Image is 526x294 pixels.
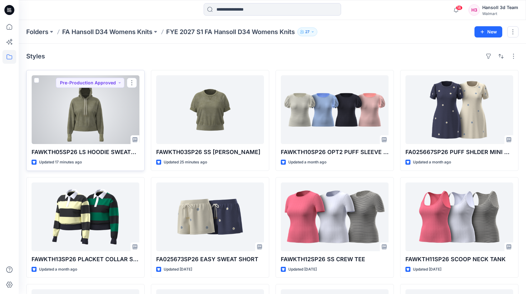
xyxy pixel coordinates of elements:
[405,75,513,144] a: FA025667SP26 PUFF SHLDER MINI DRS
[164,159,207,166] p: Updated 25 minutes ago
[32,148,139,157] p: FAWKTH05SP26 LS HOODIE SWEATSHIRT
[474,26,502,37] button: New
[405,255,513,264] p: FAWKTH11SP26 SCOOP NECK TANK
[281,148,389,157] p: FAWKTH10SP26 OPT2 PUFF SLEEVE CREW TOP
[405,148,513,157] p: FA025667SP26 PUFF SHLDER MINI DRS
[166,27,295,36] p: FYE 2027 S1 FA Hansoll D34 Womens Knits
[156,182,264,251] a: FA025673SP26 EASY SWEAT SHORT
[305,28,310,35] p: 27
[288,266,317,273] p: Updated [DATE]
[288,159,326,166] p: Updated a month ago
[156,255,264,264] p: FA025673SP26 EASY SWEAT SHORT
[32,255,139,264] p: FAWKTH13SP26 PLACKET COLLAR SWEATSHIRT
[281,255,389,264] p: FAWKTH12SP26 SS CREW TEE
[156,75,264,144] a: FAWKTH03SP26 SS RAGLAN SWEATSHIRT
[39,266,77,273] p: Updated a month ago
[413,266,441,273] p: Updated [DATE]
[456,5,463,10] span: 18
[281,182,389,251] a: FAWKTH12SP26 SS CREW TEE
[297,27,317,36] button: 27
[39,159,82,166] p: Updated 17 minutes ago
[164,266,192,273] p: Updated [DATE]
[32,182,139,251] a: FAWKTH13SP26 PLACKET COLLAR SWEATSHIRT
[482,4,518,11] div: Hansoll 3d Team
[469,4,480,16] div: H3
[26,52,45,60] h4: Styles
[26,27,48,36] a: Folders
[62,27,152,36] a: FA Hansoll D34 Womens Knits
[32,75,139,144] a: FAWKTH05SP26 LS HOODIE SWEATSHIRT
[482,11,518,16] div: Walmart
[156,148,264,157] p: FAWKTH03SP26 SS [PERSON_NAME]
[413,159,451,166] p: Updated a month ago
[281,75,389,144] a: FAWKTH10SP26 OPT2 PUFF SLEEVE CREW TOP
[405,182,513,251] a: FAWKTH11SP26 SCOOP NECK TANK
